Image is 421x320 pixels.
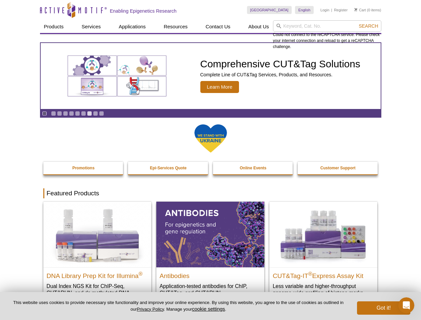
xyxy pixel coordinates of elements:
[57,111,62,116] a: Go to slide 2
[357,23,380,29] button: Search
[308,271,312,276] sup: ®
[269,202,377,267] img: CUT&Tag-IT® Express Assay Kit
[40,20,68,33] a: Products
[200,59,360,69] h2: Comprehensive CUT&Tag Solutions
[43,202,151,309] a: DNA Library Prep Kit for Illumina DNA Library Prep Kit for Illumina® Dual Index NGS Kit for ChIP-...
[273,20,381,50] div: Could not connect to the reCAPTCHA service. Please check your internet connection and reload to g...
[72,166,95,170] strong: Promotions
[43,162,124,174] a: Promotions
[93,111,98,116] a: Go to slide 8
[51,111,56,116] a: Go to slide 1
[359,23,378,29] span: Search
[357,301,410,315] button: Got it!
[244,20,273,33] a: About Us
[273,20,381,32] input: Keyword, Cat. No.
[334,8,348,12] a: Register
[87,111,92,116] a: Go to slide 7
[156,202,264,267] img: All Antibodies
[398,297,414,313] iframe: Intercom live chat
[273,269,374,279] h2: CUT&Tag-IT Express Assay Kit
[67,55,167,97] img: Various genetic charts and diagrams.
[354,6,381,14] li: (0 items)
[41,43,381,109] article: Comprehensive CUT&Tag Solutions
[295,6,314,14] a: English
[81,111,86,116] a: Go to slide 6
[331,6,332,14] li: |
[200,81,239,93] span: Learn More
[247,6,292,14] a: [GEOGRAPHIC_DATA]
[42,111,47,116] a: Toggle autoplay
[150,166,187,170] strong: Epi-Services Quote
[43,202,151,267] img: DNA Library Prep Kit for Illumina
[156,202,264,303] a: All Antibodies Antibodies Application-tested antibodies for ChIP, CUT&Tag, and CUT&RUN.
[47,269,148,279] h2: DNA Library Prep Kit for Illumina
[320,166,355,170] strong: Customer Support
[128,162,209,174] a: Epi-Services Quote
[354,8,366,12] a: Cart
[194,124,227,153] img: We Stand With Ukraine
[11,300,346,312] p: This website uses cookies to provide necessary site functionality and improve your online experie...
[298,162,378,174] a: Customer Support
[99,111,104,116] a: Go to slide 9
[78,20,105,33] a: Services
[160,283,261,296] p: Application-tested antibodies for ChIP, CUT&Tag, and CUT&RUN.
[47,283,148,303] p: Dual Index NGS Kit for ChIP-Seq, CUT&RUN, and ds methylated DNA assays.
[75,111,80,116] a: Go to slide 5
[41,43,381,109] a: Various genetic charts and diagrams. Comprehensive CUT&Tag Solutions Complete Line of CUT&Tag Ser...
[320,8,329,12] a: Login
[69,111,74,116] a: Go to slide 4
[354,8,357,11] img: Your Cart
[273,283,374,296] p: Less variable and higher-throughput genome-wide profiling of histone marks​.
[137,307,164,312] a: Privacy Policy
[213,162,294,174] a: Online Events
[240,166,266,170] strong: Online Events
[269,202,377,303] a: CUT&Tag-IT® Express Assay Kit CUT&Tag-IT®Express Assay Kit Less variable and higher-throughput ge...
[192,306,225,312] button: cookie settings
[160,20,192,33] a: Resources
[110,8,177,14] h2: Enabling Epigenetics Research
[160,269,261,279] h2: Antibodies
[139,271,143,276] sup: ®
[63,111,68,116] a: Go to slide 3
[115,20,150,33] a: Applications
[43,188,378,198] h2: Featured Products
[200,72,360,78] p: Complete Line of CUT&Tag Services, Products, and Resources.
[202,20,234,33] a: Contact Us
